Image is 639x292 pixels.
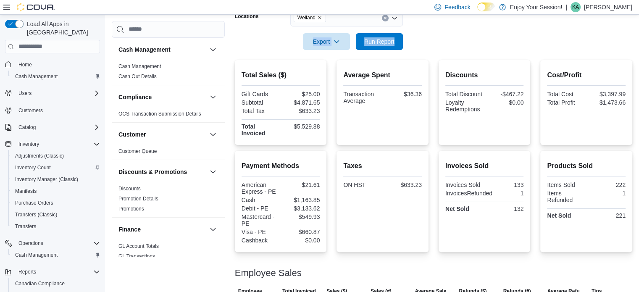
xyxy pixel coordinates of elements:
label: Locations [235,13,259,20]
div: $660.87 [282,229,320,235]
div: Finance [112,241,225,265]
span: OCS Transaction Submission Details [118,110,201,117]
div: Total Tax [242,108,279,114]
button: Clear input [382,15,389,21]
h2: Discounts [445,70,524,80]
span: Purchase Orders [15,200,53,206]
button: Customer [208,129,218,139]
button: Users [2,87,103,99]
h3: Cash Management [118,45,171,54]
div: Cash [242,197,279,203]
h3: Finance [118,225,141,234]
img: Cova [17,3,55,11]
span: Promotion Details [118,195,158,202]
div: Cash Management [112,61,225,85]
button: Catalog [2,121,103,133]
a: Promotion Details [118,196,158,202]
button: Customer [118,130,206,139]
span: Manifests [15,188,37,195]
a: Inventory Manager (Classic) [12,174,82,184]
span: Promotions [118,205,144,212]
div: $25.00 [282,91,320,97]
span: Inventory Manager (Classic) [15,176,78,183]
span: Inventory Manager (Classic) [12,174,100,184]
button: Compliance [208,92,218,102]
div: $3,397.99 [588,91,626,97]
a: Transfers [12,221,39,231]
span: Inventory Count [15,164,51,171]
a: Customers [15,105,46,116]
span: Inventory Count [12,163,100,173]
button: Inventory [2,138,103,150]
h3: Employee Sales [235,268,302,278]
span: Canadian Compliance [15,280,65,287]
button: Transfers [8,221,103,232]
button: Cash Management [118,45,206,54]
div: $21.61 [282,182,320,188]
span: Transfers [12,221,100,231]
button: Discounts & Promotions [208,167,218,177]
button: Canadian Compliance [8,278,103,289]
a: Cash Management [12,71,61,82]
button: Transfers (Classic) [8,209,103,221]
span: Catalog [18,124,36,131]
div: Cashback [242,237,279,244]
div: $4,871.65 [282,99,320,106]
div: Customer [112,146,225,160]
div: Items Refunded [547,190,584,203]
div: 221 [588,212,626,219]
a: Cash Management [118,63,161,69]
h3: Discounts & Promotions [118,168,187,176]
span: Users [15,88,100,98]
span: Run Report [364,37,394,46]
h2: Cost/Profit [547,70,626,80]
span: Load All Apps in [GEOGRAPHIC_DATA] [24,20,100,37]
div: Items Sold [547,182,584,188]
div: $1,473.66 [588,99,626,106]
span: Reports [18,268,36,275]
div: Total Discount [445,91,483,97]
a: Home [15,60,35,70]
button: Remove Welland from selection in this group [317,15,322,20]
span: Welland [294,13,326,22]
span: Cash Management [12,71,100,82]
span: Cash Management [118,63,161,70]
div: 133 [486,182,523,188]
span: GL Transactions [118,253,155,260]
button: Users [15,88,35,98]
div: Gift Cards [242,91,279,97]
button: Reports [15,267,39,277]
p: | [565,2,567,12]
a: Manifests [12,186,40,196]
span: Feedback [444,3,470,11]
div: $3,133.62 [282,205,320,212]
a: GL Account Totals [118,243,159,249]
span: Transfers (Classic) [15,211,57,218]
button: Cash Management [208,45,218,55]
span: Inventory [18,141,39,147]
div: Kim Alakas [571,2,581,12]
div: $633.23 [384,182,422,188]
button: Purchase Orders [8,197,103,209]
span: Home [15,59,100,70]
input: Dark Mode [477,3,495,11]
div: Total Cost [547,91,584,97]
span: Cash Out Details [118,73,157,80]
span: Customer Queue [118,148,157,155]
a: Cash Management [12,250,61,260]
div: 1 [496,190,523,197]
button: Manifests [8,185,103,197]
a: Discounts [118,186,141,192]
h2: Invoices Sold [445,161,524,171]
span: Reports [15,267,100,277]
div: 132 [486,205,523,212]
span: Discounts [118,185,141,192]
button: Inventory [15,139,42,149]
h2: Taxes [343,161,422,171]
span: Adjustments (Classic) [12,151,100,161]
a: Adjustments (Classic) [12,151,67,161]
div: 1 [588,190,626,197]
button: Finance [118,225,206,234]
button: Finance [208,224,218,234]
div: Mastercard - PE [242,213,279,227]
